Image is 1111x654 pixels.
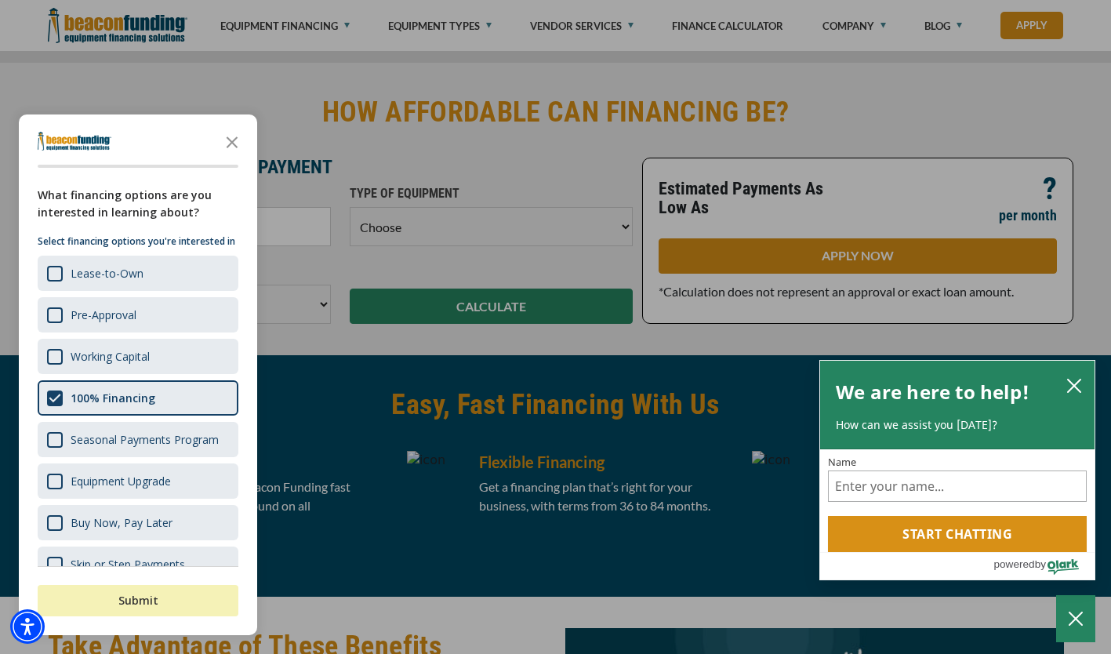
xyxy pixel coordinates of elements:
[38,547,238,582] div: Skip or Step Payments
[71,266,143,281] div: Lease-to-Own
[38,380,238,416] div: 100% Financing
[38,234,238,249] p: Select financing options you're interested in
[828,457,1087,467] label: Name
[38,297,238,332] div: Pre-Approval
[819,360,1095,581] div: olark chatbox
[38,256,238,291] div: Lease-to-Own
[71,349,150,364] div: Working Capital
[71,391,155,405] div: 100% Financing
[1035,554,1046,574] span: by
[828,516,1087,552] button: Start chatting
[10,609,45,644] div: Accessibility Menu
[828,471,1087,502] input: Name
[1056,595,1095,642] button: Close Chatbox
[71,432,219,447] div: Seasonal Payments Program
[38,585,238,616] button: Submit
[836,417,1079,433] p: How can we assist you [DATE]?
[836,376,1029,408] h2: We are here to help!
[71,557,185,572] div: Skip or Step Payments
[38,422,238,457] div: Seasonal Payments Program
[38,463,238,499] div: Equipment Upgrade
[19,114,257,635] div: Survey
[216,125,248,157] button: Close the survey
[993,553,1095,580] a: Powered by Olark
[71,474,171,489] div: Equipment Upgrade
[38,505,238,540] div: Buy Now, Pay Later
[1062,374,1087,396] button: close chatbox
[38,339,238,374] div: Working Capital
[38,187,238,221] div: What financing options are you interested in learning about?
[993,554,1034,574] span: powered
[38,132,111,151] img: Company logo
[71,307,136,322] div: Pre-Approval
[71,515,172,530] div: Buy Now, Pay Later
